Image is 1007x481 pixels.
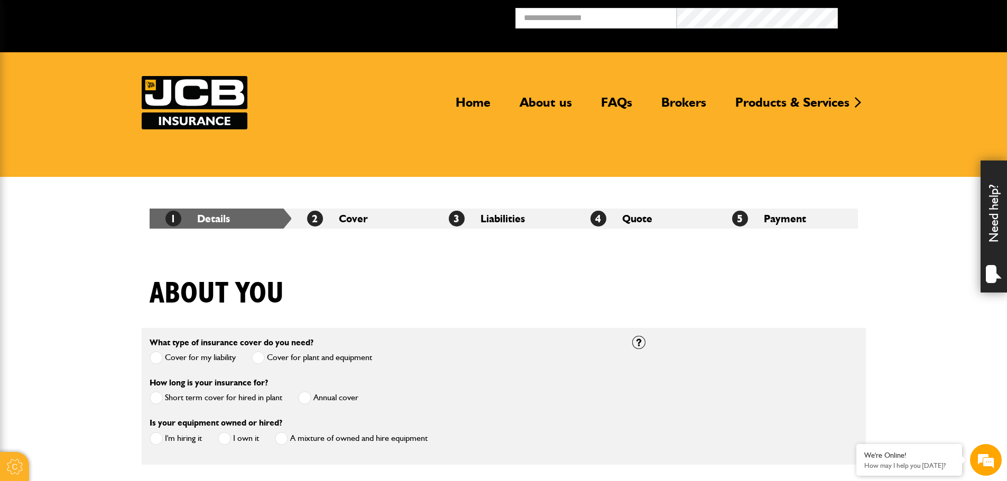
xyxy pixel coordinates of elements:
div: We're Online! [864,451,954,460]
a: About us [512,95,580,119]
a: Brokers [653,95,714,119]
span: 5 [732,211,748,227]
label: Cover for my liability [150,351,236,364]
label: What type of insurance cover do you need? [150,338,313,347]
label: I own it [218,432,259,445]
li: Liabilities [433,209,575,229]
span: 4 [590,211,606,227]
label: Short term cover for hired in plant [150,391,282,404]
label: A mixture of owned and hire equipment [275,432,428,445]
label: Cover for plant and equipment [252,351,372,364]
li: Payment [716,209,858,229]
h1: About you [150,276,284,312]
label: Annual cover [298,391,358,404]
label: How long is your insurance for? [150,379,268,387]
p: How may I help you today? [864,461,954,469]
div: Need help? [981,161,1007,293]
label: I'm hiring it [150,432,202,445]
a: JCB Insurance Services [142,76,247,129]
label: Is your equipment owned or hired? [150,419,282,427]
button: Broker Login [838,8,999,24]
span: 3 [449,211,465,227]
li: Cover [291,209,433,229]
li: Quote [575,209,716,229]
span: 2 [307,211,323,227]
a: Home [448,95,498,119]
a: FAQs [593,95,640,119]
a: Products & Services [727,95,857,119]
span: 1 [165,211,181,227]
li: Details [150,209,291,229]
img: JCB Insurance Services logo [142,76,247,129]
